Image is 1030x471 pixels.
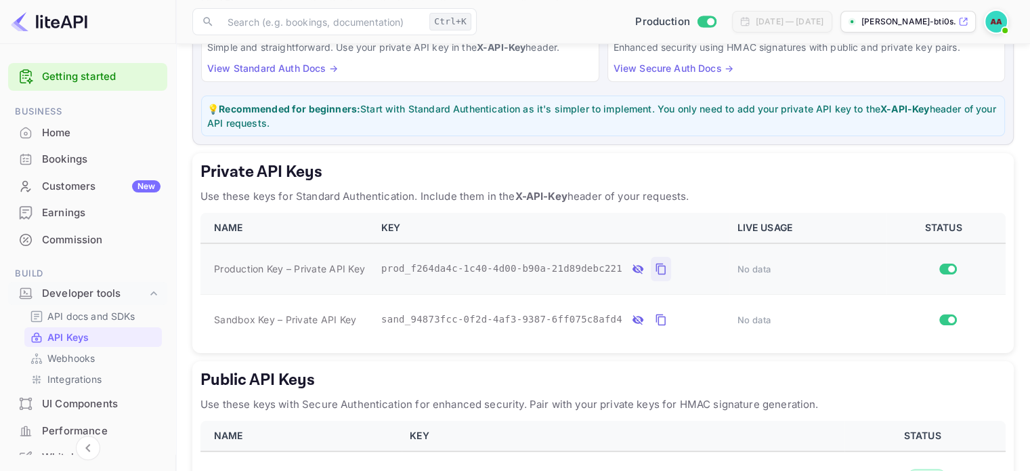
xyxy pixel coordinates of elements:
[207,62,338,74] a: View Standard Auth Docs →
[42,424,160,439] div: Performance
[200,396,1006,413] p: Use these keys with Secure Authentication for enhanced security. Pair with your private keys for ...
[42,152,160,167] div: Bookings
[219,8,424,35] input: Search (e.g. bookings, documentation)
[8,120,167,145] a: Home
[729,213,887,243] th: LIVE USAGE
[8,282,167,306] div: Developer tools
[8,445,167,470] a: Whitelabel
[42,396,160,412] div: UI Components
[200,421,402,451] th: NAME
[614,62,733,74] a: View Secure Auth Docs →
[200,213,373,243] th: NAME
[477,41,525,53] strong: X-API-Key
[373,213,729,243] th: KEY
[8,200,167,225] a: Earnings
[200,161,1006,183] h5: Private API Keys
[756,16,823,28] div: [DATE] — [DATE]
[886,213,1006,243] th: STATUS
[737,314,771,325] span: No data
[47,351,95,365] p: Webhooks
[381,312,622,327] span: sand_94873fcc-0f2d-4af3-9387-6ff075c8afd4
[47,372,102,386] p: Integrations
[42,125,160,141] div: Home
[47,309,135,323] p: API docs and SDKs
[8,266,167,281] span: Build
[8,418,167,443] a: Performance
[30,372,156,386] a: Integrations
[635,14,690,30] span: Production
[24,348,162,368] div: Webhooks
[737,264,771,274] span: No data
[30,309,156,323] a: API docs and SDKs
[207,40,593,54] p: Simple and straightforward. Use your private API key in the header.
[8,418,167,445] div: Performance
[8,391,167,417] div: UI Components
[214,262,365,276] span: Production Key – Private API Key
[24,306,162,326] div: API docs and SDKs
[402,421,844,451] th: KEY
[30,351,156,365] a: Webhooks
[8,173,167,200] div: CustomersNew
[844,421,1006,451] th: STATUS
[8,146,167,173] div: Bookings
[8,391,167,416] a: UI Components
[24,369,162,389] div: Integrations
[24,327,162,347] div: API Keys
[8,227,167,252] a: Commission
[76,436,100,460] button: Collapse navigation
[42,286,147,302] div: Developer tools
[515,190,567,203] strong: X-API-Key
[42,232,160,248] div: Commission
[8,63,167,91] div: Getting started
[429,13,471,30] div: Ctrl+K
[381,262,622,276] span: prod_f264da4c-1c40-4d00-b90a-21d89debc221
[8,200,167,226] div: Earnings
[11,11,87,33] img: LiteAPI logo
[30,330,156,344] a: API Keys
[985,11,1007,33] img: Apurva Amin
[880,103,929,115] strong: X-API-Key
[200,369,1006,391] h5: Public API Keys
[214,312,356,327] span: Sandbox Key – Private API Key
[42,450,160,466] div: Whitelabel
[200,188,1006,205] p: Use these keys for Standard Authentication. Include them in the header of your requests.
[8,227,167,253] div: Commission
[132,180,160,192] div: New
[207,102,999,130] p: 💡 Start with Standard Authentication as it's simpler to implement. You only need to add your priv...
[8,173,167,199] a: CustomersNew
[861,16,956,28] p: [PERSON_NAME]-bti0s.nuit...
[614,40,1000,54] p: Enhanced security using HMAC signatures with public and private key pairs.
[200,213,1006,345] table: private api keys table
[8,146,167,171] a: Bookings
[47,330,89,344] p: API Keys
[42,179,160,194] div: Customers
[8,120,167,146] div: Home
[42,69,160,85] a: Getting started
[630,14,721,30] div: Switch to Sandbox mode
[42,205,160,221] div: Earnings
[8,104,167,119] span: Business
[219,103,360,115] strong: Recommended for beginners:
